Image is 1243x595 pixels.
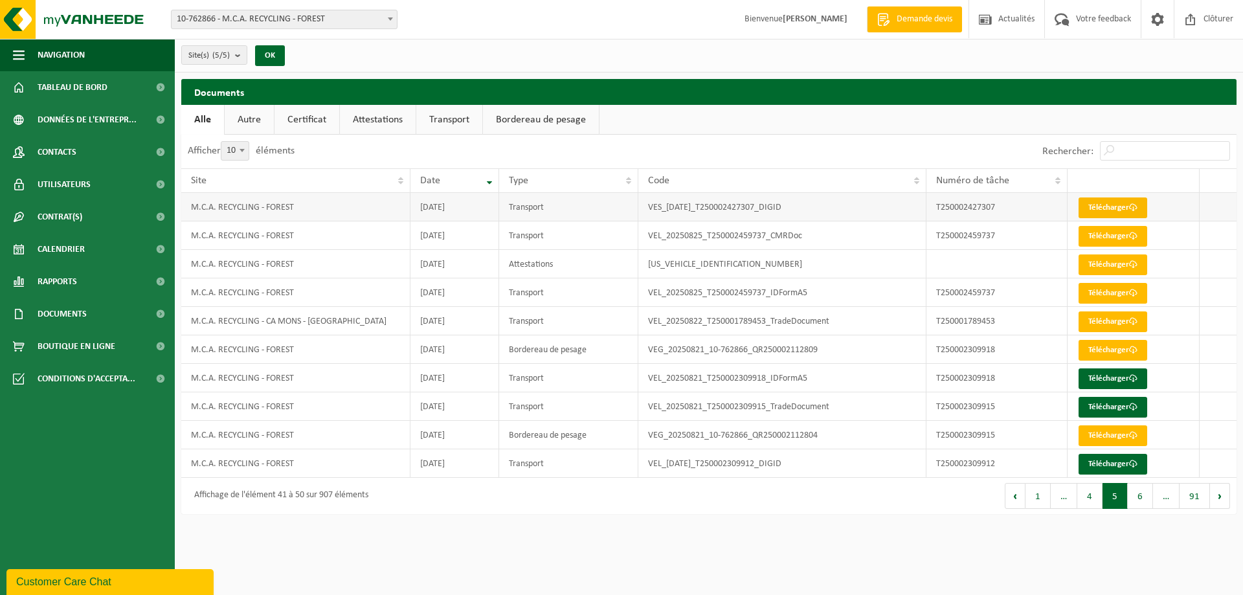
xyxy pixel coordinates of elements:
[221,141,249,161] span: 10
[499,221,638,250] td: Transport
[1079,340,1147,361] a: Télécharger
[191,175,207,186] span: Site
[638,278,926,307] td: VEL_20250825_T250002459737_IDFormA5
[181,105,224,135] a: Alle
[181,421,410,449] td: M.C.A. RECYCLING - FOREST
[171,10,398,29] span: 10-762866 - M.C.A. RECYCLING - FOREST
[1025,483,1051,509] button: 1
[499,250,638,278] td: Attestations
[410,449,499,478] td: [DATE]
[6,567,216,595] iframe: chat widget
[1103,483,1128,509] button: 5
[936,175,1009,186] span: Numéro de tâche
[1079,425,1147,446] a: Télécharger
[638,421,926,449] td: VEG_20250821_10-762866_QR250002112804
[1079,368,1147,389] a: Télécharger
[38,363,135,395] span: Conditions d'accepta...
[638,307,926,335] td: VEL_20250822_T250001789453_TradeDocument
[274,105,339,135] a: Certificat
[926,421,1068,449] td: T250002309915
[638,449,926,478] td: VEL_[DATE]_T250002309912_DIGID
[410,193,499,221] td: [DATE]
[638,392,926,421] td: VEL_20250821_T250002309915_TradeDocument
[38,330,115,363] span: Boutique en ligne
[181,193,410,221] td: M.C.A. RECYCLING - FOREST
[926,392,1068,421] td: T250002309915
[926,449,1068,478] td: T250002309912
[181,392,410,421] td: M.C.A. RECYCLING - FOREST
[1051,483,1077,509] span: …
[638,364,926,392] td: VEL_20250821_T250002309918_IDFormA5
[499,449,638,478] td: Transport
[212,51,230,60] count: (5/5)
[1079,226,1147,247] a: Télécharger
[926,221,1068,250] td: T250002459737
[926,335,1068,364] td: T250002309918
[926,364,1068,392] td: T250002309918
[867,6,962,32] a: Demande devis
[499,278,638,307] td: Transport
[410,278,499,307] td: [DATE]
[1042,146,1093,157] label: Rechercher:
[1079,397,1147,418] a: Télécharger
[638,250,926,278] td: [US_VEHICLE_IDENTIFICATION_NUMBER]
[221,142,249,160] span: 10
[410,364,499,392] td: [DATE]
[1180,483,1210,509] button: 91
[1079,254,1147,275] a: Télécharger
[410,250,499,278] td: [DATE]
[38,136,76,168] span: Contacts
[181,79,1237,104] h2: Documents
[38,39,85,71] span: Navigation
[1079,283,1147,304] a: Télécharger
[38,168,91,201] span: Utilisateurs
[638,221,926,250] td: VEL_20250825_T250002459737_CMRDoc
[926,193,1068,221] td: T250002427307
[499,364,638,392] td: Transport
[181,221,410,250] td: M.C.A. RECYCLING - FOREST
[181,278,410,307] td: M.C.A. RECYCLING - FOREST
[181,45,247,65] button: Site(s)(5/5)
[499,307,638,335] td: Transport
[926,307,1068,335] td: T250001789453
[509,175,528,186] span: Type
[181,250,410,278] td: M.C.A. RECYCLING - FOREST
[181,307,410,335] td: M.C.A. RECYCLING - CA MONS - [GEOGRAPHIC_DATA]
[638,193,926,221] td: VES_[DATE]_T250002427307_DIGID
[172,10,397,28] span: 10-762866 - M.C.A. RECYCLING - FOREST
[38,201,82,233] span: Contrat(s)
[410,335,499,364] td: [DATE]
[340,105,416,135] a: Attestations
[181,335,410,364] td: M.C.A. RECYCLING - FOREST
[38,265,77,298] span: Rapports
[1079,197,1147,218] a: Télécharger
[410,421,499,449] td: [DATE]
[38,233,85,265] span: Calendrier
[410,221,499,250] td: [DATE]
[648,175,669,186] span: Code
[410,392,499,421] td: [DATE]
[499,193,638,221] td: Transport
[1079,311,1147,332] a: Télécharger
[893,13,956,26] span: Demande devis
[1077,483,1103,509] button: 4
[499,392,638,421] td: Transport
[410,307,499,335] td: [DATE]
[38,298,87,330] span: Documents
[38,104,137,136] span: Données de l'entrepr...
[181,449,410,478] td: M.C.A. RECYCLING - FOREST
[188,46,230,65] span: Site(s)
[1079,454,1147,475] a: Télécharger
[38,71,107,104] span: Tableau de bord
[499,335,638,364] td: Bordereau de pesage
[416,105,482,135] a: Transport
[1153,483,1180,509] span: …
[483,105,599,135] a: Bordereau de pesage
[188,484,368,508] div: Affichage de l'élément 41 à 50 sur 907 éléments
[1005,483,1025,509] button: Previous
[926,278,1068,307] td: T250002459737
[420,175,440,186] span: Date
[638,335,926,364] td: VEG_20250821_10-762866_QR250002112809
[783,14,847,24] strong: [PERSON_NAME]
